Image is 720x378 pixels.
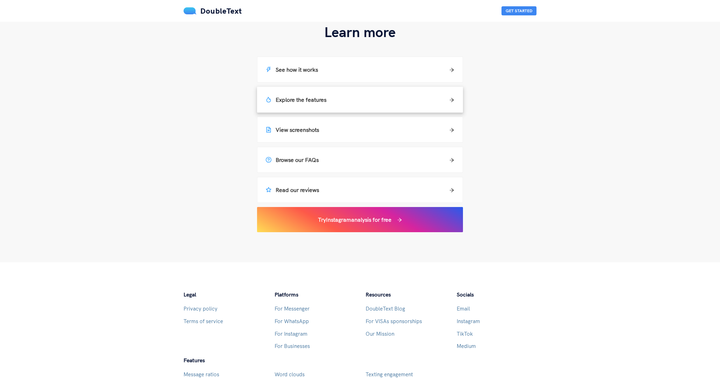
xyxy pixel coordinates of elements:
[266,127,271,133] span: file-image
[449,158,454,163] span: arrow-right
[266,97,271,102] span: fire
[184,371,219,378] a: Message ratios
[501,6,536,15] button: Get Started
[257,117,463,143] a: View screenshots
[366,291,391,298] span: Resources
[457,330,473,337] a: TikTok
[266,65,318,74] h5: See how it works
[275,291,298,298] span: Platforms
[266,126,319,134] h5: View screenshots
[266,95,326,104] h5: Explore the features
[184,305,217,312] a: Privacy policy
[257,57,463,83] a: See how it works
[184,318,223,324] a: Terms of service
[266,67,271,72] span: thunderbolt
[457,343,476,349] a: Medium
[366,330,394,337] a: Our Mission
[257,207,463,232] a: TryInstagramanalysis for free
[257,87,463,113] a: Explore the features
[457,305,470,312] a: Email
[184,357,205,364] span: Features
[200,6,242,16] span: DoubleText
[366,318,422,324] a: For VISAs sponsorships
[275,343,310,349] a: For Businesses
[457,318,480,324] a: Instagram
[449,188,454,193] span: arrow-right
[266,186,319,194] h5: Read our reviews
[255,23,465,41] h3: Learn more
[449,67,454,72] span: arrow-right
[184,7,197,14] img: mS3x8y1f88AAAAABJRU5ErkJggg==
[184,291,196,298] span: Legal
[266,156,319,164] h5: Browse our FAQs
[257,177,463,203] a: Read our reviews
[275,318,309,324] a: For WhatsApp
[266,157,271,163] span: question-circle
[366,305,405,312] a: DoubleText Blog
[275,305,310,312] a: For Messenger
[184,6,242,16] a: DoubleText
[457,291,474,298] span: Socials
[275,371,305,378] a: Word clouds
[397,217,402,222] span: arrow-right
[449,98,454,102] span: arrow-right
[318,215,392,224] h5: Try Instagram analysis for free
[266,187,271,193] span: star
[449,128,454,133] span: arrow-right
[257,147,463,173] a: Browse our FAQs
[275,330,307,337] a: For Instagram
[366,371,413,378] a: Texting engagement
